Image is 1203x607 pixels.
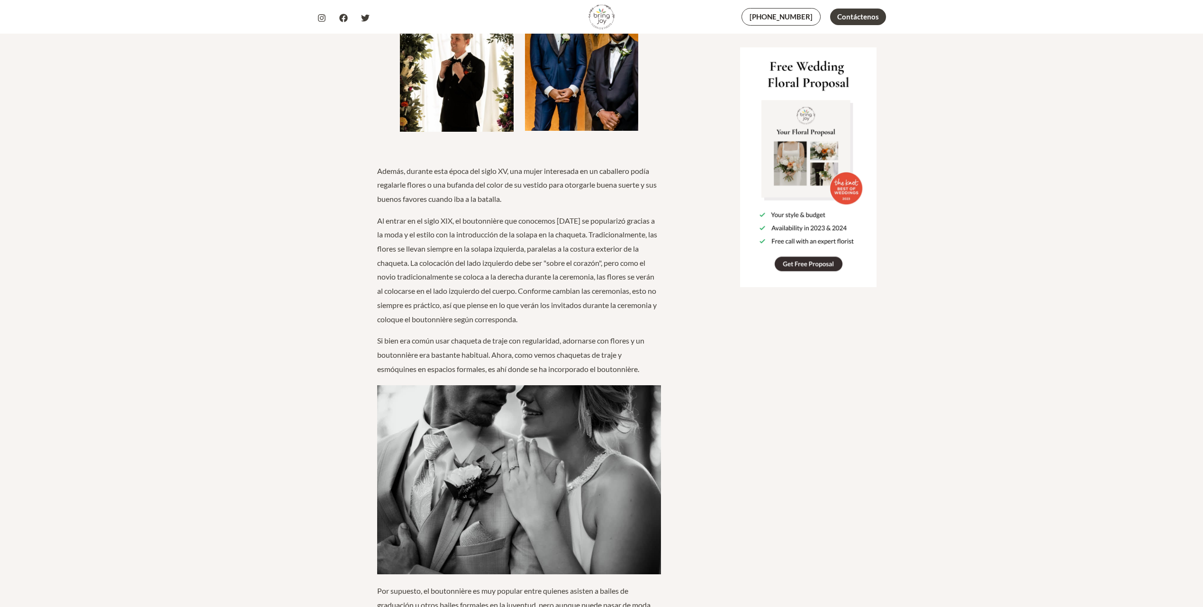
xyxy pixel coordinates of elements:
img: Trae alegría [588,4,615,30]
a: Gorjeo [361,14,370,22]
a: Facebook [339,14,348,22]
font: Al entrar en el siglo XIX, el boutonnière que conocemos [DATE] se popularizó gracias a la moda y ... [377,216,657,324]
a: [PHONE_NUMBER] [742,8,821,26]
font: Además, durante esta época del siglo XV, una mujer interesada en un caballero podía regalarle flo... [377,166,657,203]
a: Instagram [317,14,326,22]
font: Si bien era común usar chaqueta de traje con regularidad, adornarse con flores y un boutonnière e... [377,336,644,373]
font: Contáctenos [837,12,879,21]
a: Contáctenos [830,9,886,25]
font: [PHONE_NUMBER] [750,12,813,21]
